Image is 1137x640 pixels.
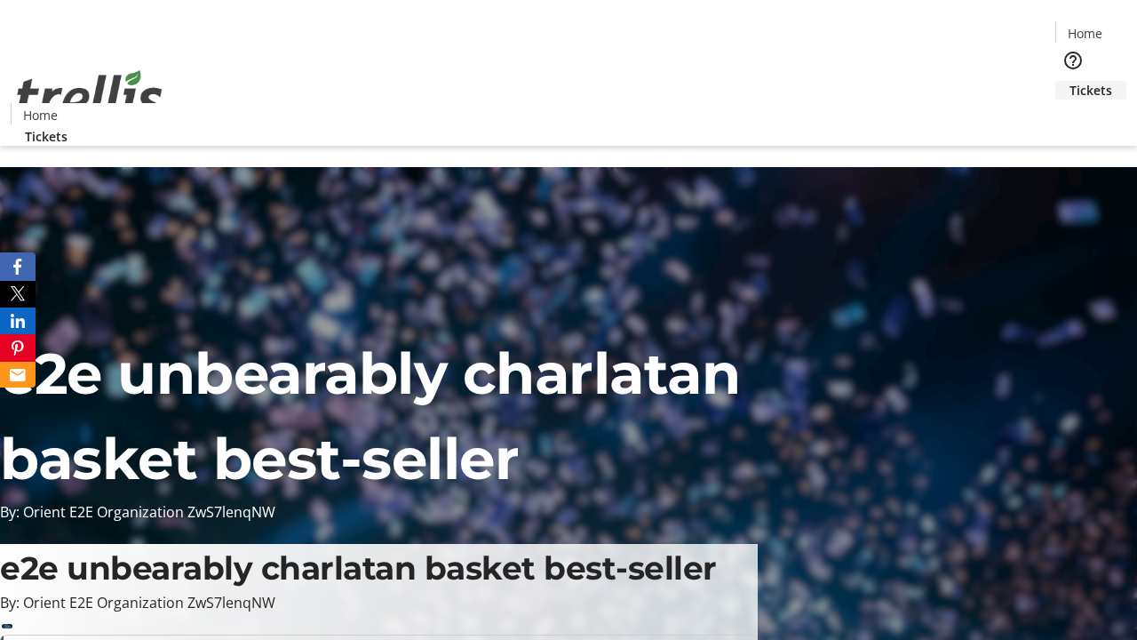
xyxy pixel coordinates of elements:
[23,106,58,124] span: Home
[11,127,82,146] a: Tickets
[1055,100,1091,135] button: Cart
[12,106,68,124] a: Home
[1055,81,1126,100] a: Tickets
[1068,24,1102,43] span: Home
[1055,43,1091,78] button: Help
[11,51,169,140] img: Orient E2E Organization ZwS7lenqNW's Logo
[25,127,68,146] span: Tickets
[1056,24,1113,43] a: Home
[1069,81,1112,100] span: Tickets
